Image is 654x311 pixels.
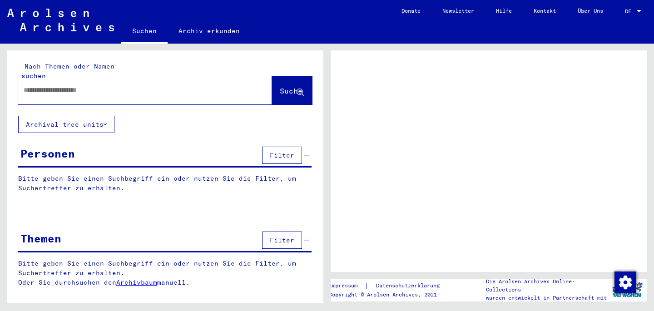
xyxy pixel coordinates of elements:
[121,20,168,44] a: Suchen
[262,147,302,164] button: Filter
[614,272,636,293] img: Zustimmung ändern
[168,20,251,42] a: Archiv erkunden
[486,277,608,294] p: Die Arolsen Archives Online-Collections
[20,145,75,162] div: Personen
[270,151,294,159] span: Filter
[369,281,451,291] a: Datenschutzerklärung
[486,294,608,302] p: wurden entwickelt in Partnerschaft mit
[262,232,302,249] button: Filter
[280,86,302,95] span: Suche
[610,278,644,301] img: yv_logo.png
[18,116,114,133] button: Archival tree units
[614,271,636,293] div: Zustimmung ändern
[329,281,365,291] a: Impressum
[329,281,451,291] div: |
[20,230,61,247] div: Themen
[21,62,114,80] mat-label: Nach Themen oder Namen suchen
[7,9,114,31] img: Arolsen_neg.svg
[270,236,294,244] span: Filter
[18,174,312,193] p: Bitte geben Sie einen Suchbegriff ein oder nutzen Sie die Filter, um Suchertreffer zu erhalten.
[625,8,635,15] span: DE
[272,76,312,104] button: Suche
[18,259,312,287] p: Bitte geben Sie einen Suchbegriff ein oder nutzen Sie die Filter, um Suchertreffer zu erhalten. O...
[116,278,157,286] a: Archivbaum
[329,291,451,299] p: Copyright © Arolsen Archives, 2021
